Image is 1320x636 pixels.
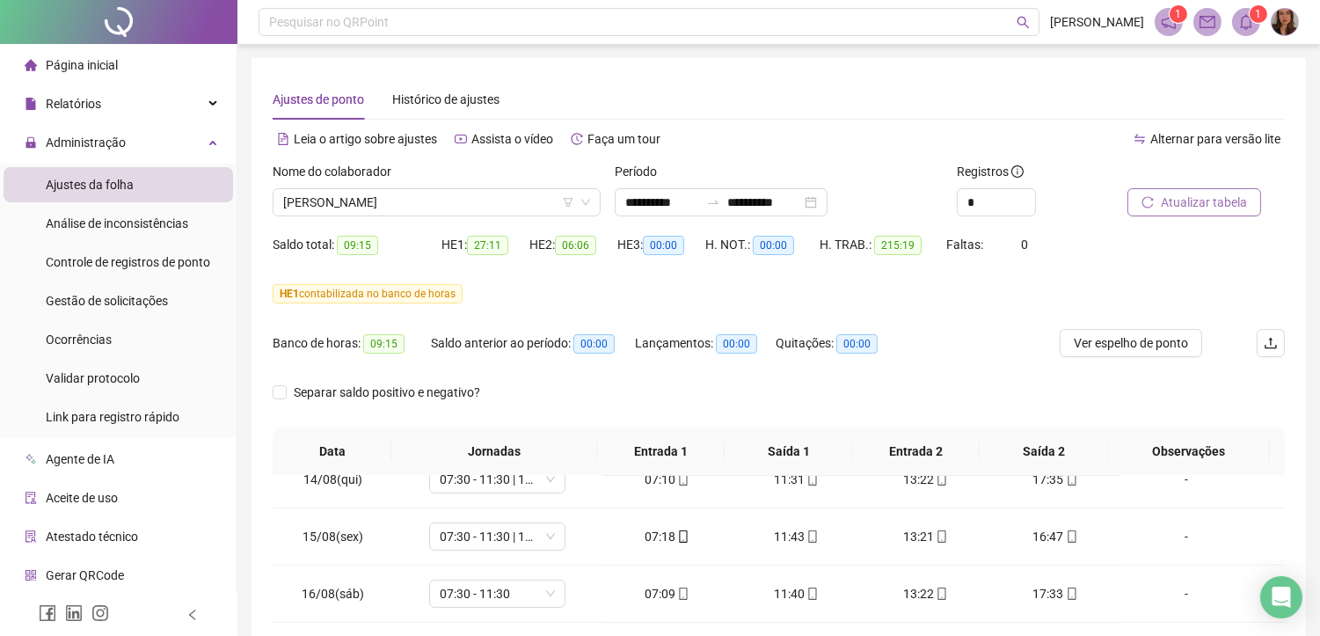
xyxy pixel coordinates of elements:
span: left [186,609,199,621]
sup: 1 [1250,5,1267,23]
span: file-text [277,133,289,145]
span: swap-right [706,195,720,209]
span: qrcode [25,569,37,581]
span: mobile [805,588,819,600]
span: Assista o vídeo [471,132,553,146]
span: Agente de IA [46,452,114,466]
div: 13:21 [875,527,976,546]
span: mail [1200,14,1215,30]
span: notification [1161,14,1177,30]
span: Gestão de solicitações [46,294,168,308]
div: Banco de horas: [273,333,431,354]
span: Ajustes da folha [46,178,134,192]
div: 11:40 [746,584,847,603]
span: Atualizar tabela [1161,193,1247,212]
span: search [1017,16,1030,29]
div: 13:22 [875,470,976,489]
span: bell [1238,14,1254,30]
th: Entrada 1 [597,428,725,476]
span: Faltas: [946,238,986,252]
span: 09:15 [337,236,378,255]
span: 00:00 [753,236,794,255]
span: [PERSON_NAME] [1050,12,1144,32]
div: 17:33 [1004,584,1105,603]
span: Relatórios [46,97,101,111]
span: filter [563,197,573,208]
span: solution [25,530,37,543]
span: Controle de registros de ponto [46,255,210,269]
div: - [1134,584,1238,603]
span: Registros [957,162,1024,181]
span: swap [1134,133,1146,145]
div: 07:18 [616,527,718,546]
span: Administração [46,135,126,150]
span: info-circle [1011,165,1024,178]
label: Período [615,162,668,181]
span: Alternar para versão lite [1150,132,1280,146]
span: DANIEL DA FONSECA LUIZ [283,189,590,216]
div: Lançamentos: [635,333,776,354]
span: 00:00 [836,334,878,354]
span: mobile [934,473,948,486]
span: Análise de inconsistências [46,216,188,230]
span: Ver espelho de ponto [1074,333,1188,353]
span: linkedin [65,604,83,622]
span: Separar saldo positivo e negativo? [287,383,487,402]
span: upload [1264,336,1278,350]
span: 00:00 [573,334,615,354]
div: H. TRAB.: [820,235,946,255]
div: - [1134,527,1238,546]
span: 07:30 - 11:30 | 13:30 - 17:30 [440,466,555,493]
th: Jornadas [391,428,597,476]
span: Página inicial [46,58,118,72]
span: mobile [934,530,948,543]
span: contabilizada no banco de horas [273,284,463,303]
div: 16:47 [1004,527,1105,546]
span: 00:00 [643,236,684,255]
span: 15/08(sex) [303,530,363,544]
span: lock [25,136,37,149]
label: Nome do colaborador [273,162,403,181]
div: 07:09 [616,584,718,603]
span: 07:30 - 11:30 [440,581,555,607]
div: 07:10 [616,470,718,489]
span: mobile [1064,530,1078,543]
span: Leia o artigo sobre ajustes [294,132,437,146]
span: 0 [1021,238,1028,252]
span: Link para registro rápido [46,410,179,424]
span: down [580,197,591,208]
span: 215:19 [874,236,922,255]
span: Faça um tour [587,132,660,146]
img: 78555 [1272,9,1298,35]
span: Ajustes de ponto [273,92,364,106]
span: mobile [675,530,689,543]
span: 16/08(sáb) [302,587,364,601]
th: Observações [1107,428,1270,476]
span: file [25,98,37,110]
span: Validar protocolo [46,371,140,385]
div: Saldo total: [273,235,441,255]
span: Gerar QRCode [46,568,124,582]
div: 11:43 [746,527,847,546]
span: Aceite de uso [46,491,118,505]
span: home [25,59,37,71]
span: mobile [1064,588,1078,600]
div: Saldo anterior ao período: [431,333,635,354]
span: 00:00 [716,334,757,354]
span: audit [25,492,37,504]
span: Observações [1121,442,1256,461]
div: Quitações: [776,333,902,354]
span: facebook [39,604,56,622]
span: mobile [675,473,689,486]
span: mobile [1064,473,1078,486]
button: Atualizar tabela [1127,188,1261,216]
th: Entrada 2 [852,428,980,476]
span: 09:15 [363,334,405,354]
div: HE 2: [529,235,617,255]
span: 1 [1176,8,1182,20]
span: Histórico de ajustes [392,92,500,106]
th: Saída 2 [980,428,1107,476]
div: HE 1: [441,235,529,255]
div: Open Intercom Messenger [1260,576,1302,618]
span: mobile [805,530,819,543]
